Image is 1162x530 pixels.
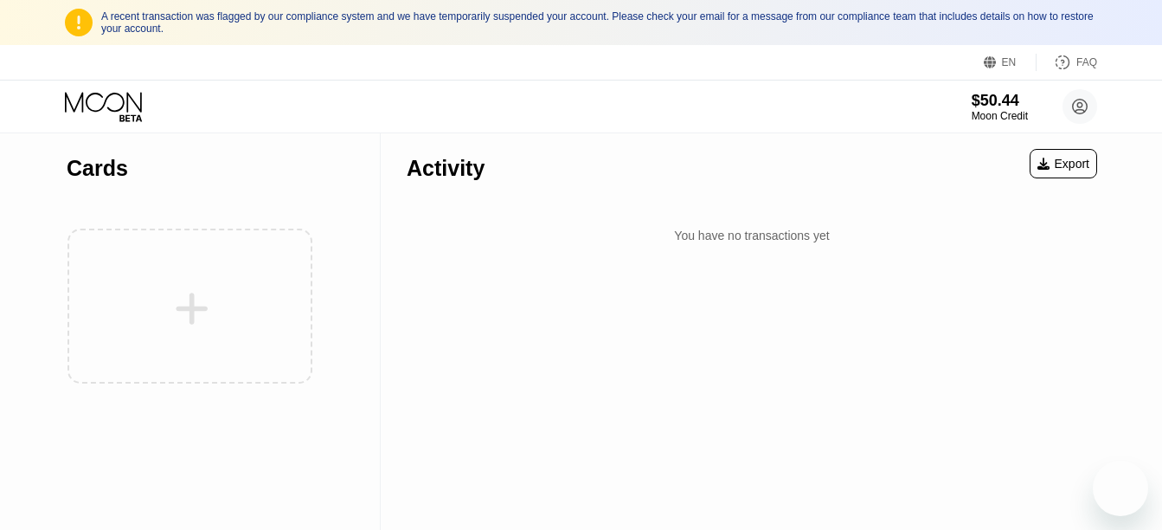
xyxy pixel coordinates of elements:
div: Export [1030,149,1097,178]
div: You have no transactions yet [407,220,1097,251]
div: FAQ [1076,56,1097,68]
div: Activity [407,156,485,181]
div: FAQ [1037,54,1097,71]
div: Cards [67,156,128,181]
div: A recent transaction was flagged by our compliance system and we have temporarily suspended your ... [101,10,1097,35]
iframe: Button to launch messaging window [1093,461,1148,516]
div: Moon Credit [972,110,1028,122]
div: EN [1002,56,1017,68]
div: EN [984,54,1037,71]
div: $50.44Moon Credit [972,92,1028,122]
div: Export [1037,157,1089,171]
div: $50.44 [972,92,1028,110]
